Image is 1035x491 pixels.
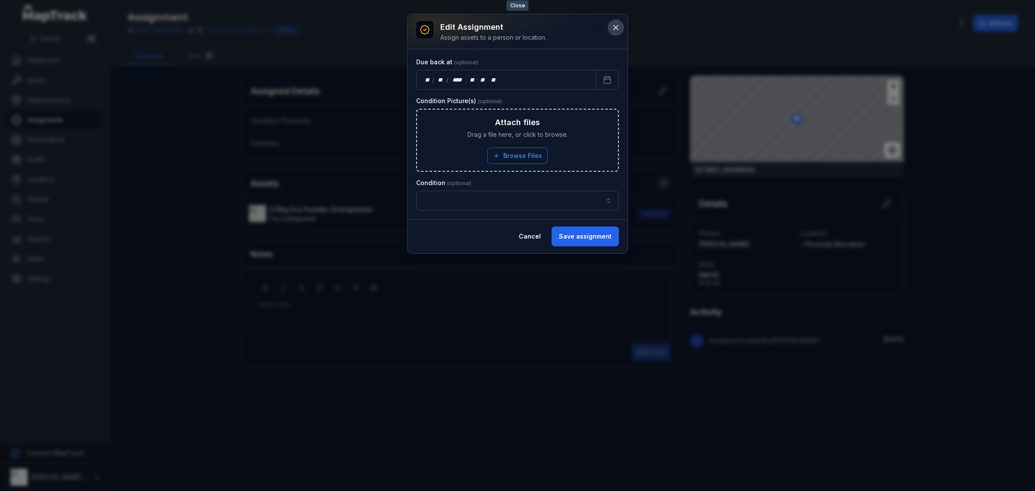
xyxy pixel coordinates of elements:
[432,76,435,84] div: /
[487,148,548,164] button: Browse Files
[440,21,546,33] h3: Edit assignment
[479,76,487,84] div: minute,
[489,76,499,84] div: am/pm,
[465,76,468,84] div: ,
[467,130,568,139] span: Drag a file here, or click to browse.
[596,70,619,90] button: Calendar
[449,76,465,84] div: year,
[446,76,449,84] div: /
[495,116,540,129] h3: Attach files
[468,76,477,84] div: hour,
[477,76,479,84] div: :
[511,227,548,246] button: Cancel
[416,179,471,187] label: Condition
[416,58,478,66] label: Due back at
[435,76,447,84] div: month,
[507,0,529,11] span: Close
[440,33,546,42] div: Assign assets to a person or location.
[423,76,432,84] div: day,
[552,227,619,246] button: Save assignment
[416,97,502,105] label: Condition Picture(s)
